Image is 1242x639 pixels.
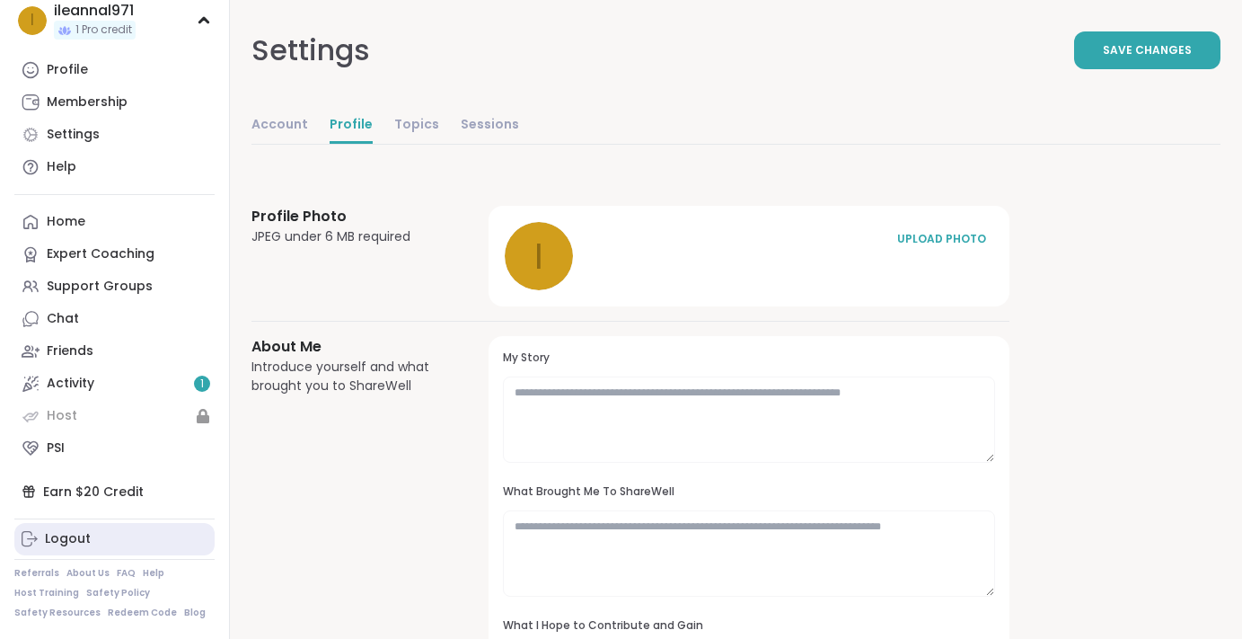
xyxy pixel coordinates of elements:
[47,342,93,360] div: Friends
[31,9,34,32] span: i
[251,29,370,72] div: Settings
[14,86,215,119] a: Membership
[86,587,150,599] a: Safety Policy
[47,61,88,79] div: Profile
[47,93,128,111] div: Membership
[66,567,110,580] a: About Us
[251,358,445,395] div: Introduce yourself and what brought you to ShareWell
[251,227,445,246] div: JPEG under 6 MB required
[14,523,215,555] a: Logout
[143,567,164,580] a: Help
[14,54,215,86] a: Profile
[47,213,85,231] div: Home
[461,108,519,144] a: Sessions
[14,271,215,303] a: Support Groups
[47,126,100,144] div: Settings
[14,607,101,619] a: Safety Resources
[503,484,995,500] h3: What Brought Me To ShareWell
[47,245,154,263] div: Expert Coaching
[14,335,215,368] a: Friends
[54,1,136,21] div: ileannal971
[184,607,206,619] a: Blog
[14,400,215,432] a: Host
[14,368,215,400] a: Activity1
[503,351,995,366] h3: My Story
[14,432,215,465] a: PSI
[330,108,373,144] a: Profile
[14,567,59,580] a: Referrals
[251,336,445,358] h3: About Me
[200,377,204,392] span: 1
[47,278,153,296] div: Support Groups
[251,108,308,144] a: Account
[1074,31,1220,69] button: Save Changes
[1103,42,1192,58] span: Save Changes
[47,375,94,393] div: Activity
[47,407,77,425] div: Host
[47,158,76,176] div: Help
[14,206,215,238] a: Home
[14,303,215,335] a: Chat
[14,587,79,599] a: Host Training
[394,108,439,144] a: Topics
[47,310,79,328] div: Chat
[503,618,995,634] h3: What I Hope to Contribute and Gain
[47,439,65,457] div: PSI
[14,238,215,271] a: Expert Coaching
[251,206,445,227] h3: Profile Photo
[75,22,132,38] span: 1 Pro credit
[45,530,91,548] div: Logout
[14,119,215,151] a: Settings
[117,567,136,580] a: FAQ
[14,475,215,508] div: Earn $20 Credit
[108,607,177,619] a: Redeem Code
[14,151,215,183] a: Help
[887,220,995,258] button: UPLOAD PHOTO
[896,231,986,247] div: UPLOAD PHOTO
